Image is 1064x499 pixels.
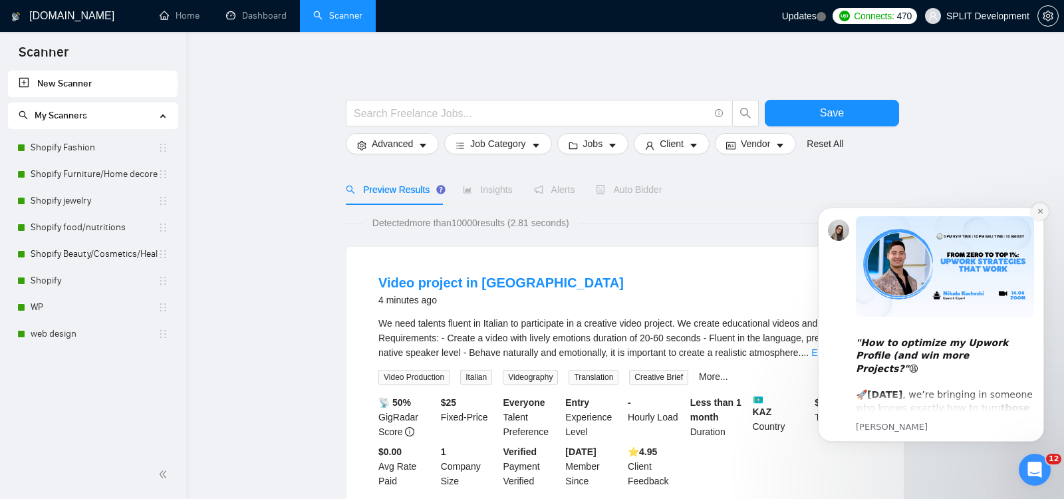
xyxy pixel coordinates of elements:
[629,370,688,385] span: Creative Brief
[798,188,1064,463] iframe: Intercom notifications повідомлення
[1019,454,1051,486] iframe: Intercom live chat
[158,196,168,206] span: holder
[741,136,770,151] span: Vendor
[503,397,545,408] b: Everyone
[596,184,662,195] span: Auto Bidder
[534,184,575,195] span: Alerts
[463,184,512,195] span: Insights
[31,214,158,241] a: Shopify food/nutritions
[158,169,168,180] span: holder
[531,140,541,150] span: caret-down
[8,188,178,214] li: Shopify jewelry
[376,395,438,439] div: GigRadar Score
[8,321,178,347] li: web design
[378,318,858,358] span: We need talents fluent in Italian to participate in a creative video project. We create education...
[608,140,617,150] span: caret-down
[503,370,558,385] span: Videography
[1046,454,1061,464] span: 12
[438,444,501,488] div: Company Size
[628,446,657,457] b: ⭐️ 4.95
[19,110,28,120] span: search
[31,161,158,188] a: Shopify Furniture/Home decore
[753,395,763,405] img: 🇰🇿
[8,294,178,321] li: WP
[8,214,178,241] li: Shopify food/nutritions
[928,11,938,21] span: user
[363,216,579,230] span: Detected more than 10000 results (2.81 seconds)
[839,11,850,21] img: upwork-logo.png
[31,188,158,214] a: Shopify jewelry
[441,446,446,457] b: 1
[563,444,625,488] div: Member Since
[775,140,785,150] span: caret-down
[634,133,710,154] button: userClientcaret-down
[565,397,589,408] b: Entry
[378,397,411,408] b: 📡 50%
[346,133,439,154] button: settingAdvancedcaret-down
[820,104,844,121] span: Save
[782,11,817,21] span: Updates
[405,427,414,436] span: info-circle
[569,140,578,150] span: folder
[854,9,894,23] span: Connects:
[456,140,465,150] span: bars
[346,185,355,194] span: search
[645,140,654,150] span: user
[158,329,168,339] span: holder
[715,133,796,154] button: idcardVendorcaret-down
[346,184,442,195] span: Preview Results
[226,10,287,21] a: dashboardDashboard
[376,444,438,488] div: Avg Rate Paid
[807,136,843,151] a: Reset All
[8,161,178,188] li: Shopify Furniture/Home decore
[625,444,688,488] div: Client Feedback
[501,444,563,488] div: Payment Verified
[460,370,492,385] span: Italian
[463,185,472,194] span: area-chart
[444,133,551,154] button: barsJob Categorycaret-down
[435,184,447,196] div: Tooltip anchor
[565,446,596,457] b: [DATE]
[753,395,810,417] b: KAZ
[31,294,158,321] a: WP
[31,134,158,161] a: Shopify Fashion
[1037,5,1059,27] button: setting
[715,109,724,118] span: info-circle
[378,292,624,308] div: 4 minutes ago
[158,275,168,286] span: holder
[378,316,872,360] div: We need talents fluent in Italian to participate in a creative video project. We create education...
[563,395,625,439] div: Experience Level
[357,140,366,150] span: setting
[158,142,168,153] span: holder
[19,71,167,97] a: New Scanner
[438,395,501,439] div: Fixed-Price
[1037,11,1059,21] a: setting
[501,395,563,439] div: Talent Preference
[378,275,624,290] a: Video project in [GEOGRAPHIC_DATA]
[372,136,413,151] span: Advanced
[1038,11,1058,21] span: setting
[158,249,168,259] span: holder
[534,185,543,194] span: notification
[8,71,178,97] li: New Scanner
[583,136,603,151] span: Jobs
[897,9,912,23] span: 470
[732,100,759,126] button: search
[158,222,168,233] span: holder
[158,302,168,313] span: holder
[8,43,79,71] span: Scanner
[378,370,450,385] span: Video Production
[470,136,525,151] span: Job Category
[628,397,631,408] b: -
[11,6,21,27] img: logo
[569,370,618,385] span: Translation
[660,136,684,151] span: Client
